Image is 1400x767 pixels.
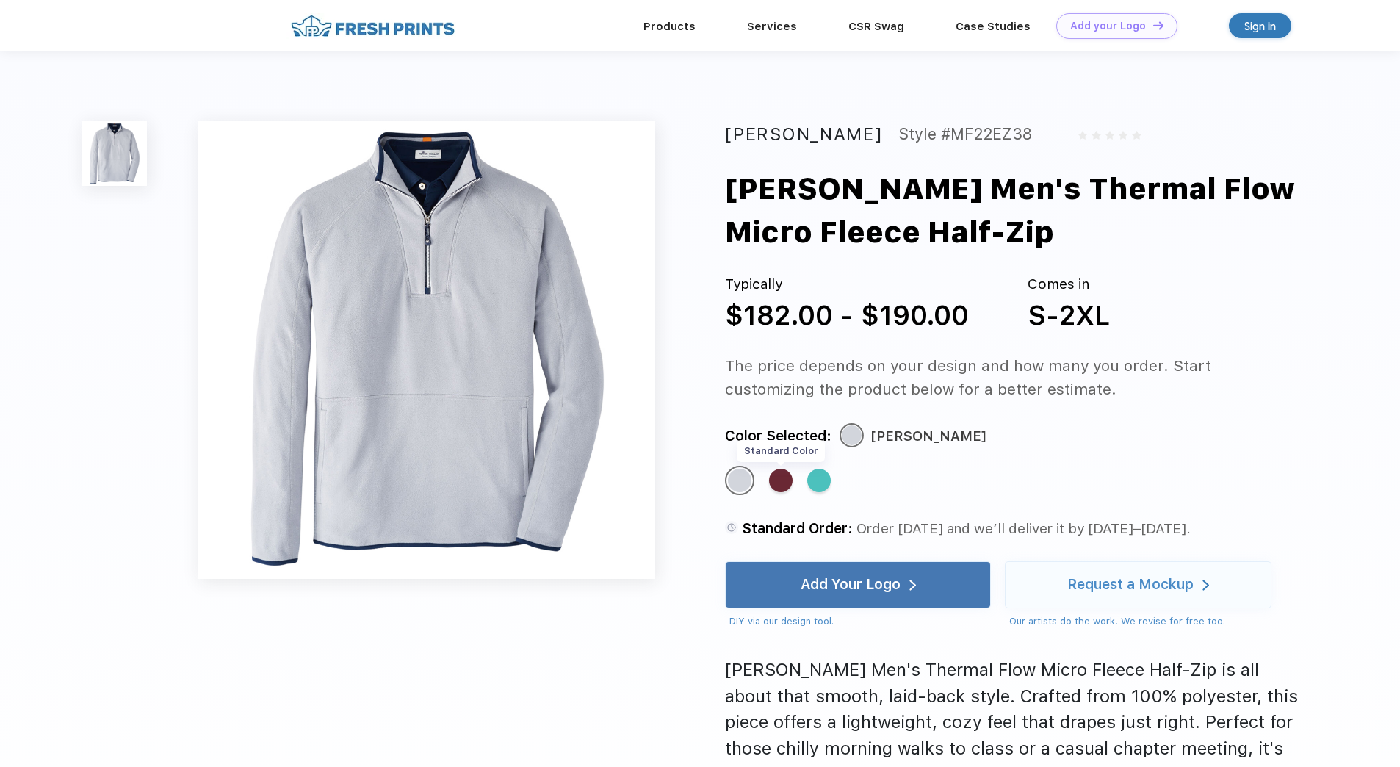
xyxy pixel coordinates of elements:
div: DIY via our design tool. [729,614,991,629]
div: $182.00 - $190.00 [725,295,969,336]
img: gray_star.svg [1078,131,1087,140]
img: fo%20logo%202.webp [286,13,459,39]
img: gray_star.svg [1132,131,1141,140]
div: [PERSON_NAME] Men's Thermal Flow Micro Fleece Half-Zip [725,168,1355,255]
span: Order [DATE] and we’ll deliver it by [DATE]–[DATE]. [856,520,1191,537]
div: Gale Grey [728,469,751,492]
img: standard order [725,521,738,534]
a: Products [643,20,696,33]
div: S-2XL [1028,295,1110,336]
div: Bordeaux [769,469,793,492]
img: func=resize&h=640 [198,121,655,578]
div: Add Your Logo [801,577,901,592]
div: Comes in [1028,274,1110,295]
div: Typically [725,274,969,295]
div: Style #MF22EZ38 [898,121,1032,148]
img: gray_star.svg [1105,131,1114,140]
img: white arrow [909,580,916,591]
div: Lily Pad [807,469,831,492]
div: [PERSON_NAME] [871,425,986,447]
img: DT [1153,21,1163,29]
a: Sign in [1229,13,1291,38]
div: Color Selected: [725,425,831,447]
div: Request a Mockup [1067,577,1194,592]
img: white arrow [1202,580,1209,591]
span: Standard Order: [742,520,853,537]
div: Our artists do the work! We revise for free too. [1009,614,1271,629]
div: Add your Logo [1070,20,1146,32]
img: gray_star.svg [1092,131,1100,140]
img: gray_star.svg [1119,131,1127,140]
div: The price depends on your design and how many you order. Start customizing the product below for ... [725,354,1299,400]
div: [PERSON_NAME] [725,121,882,148]
img: func=resize&h=100 [82,121,147,186]
div: Sign in [1244,18,1276,35]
